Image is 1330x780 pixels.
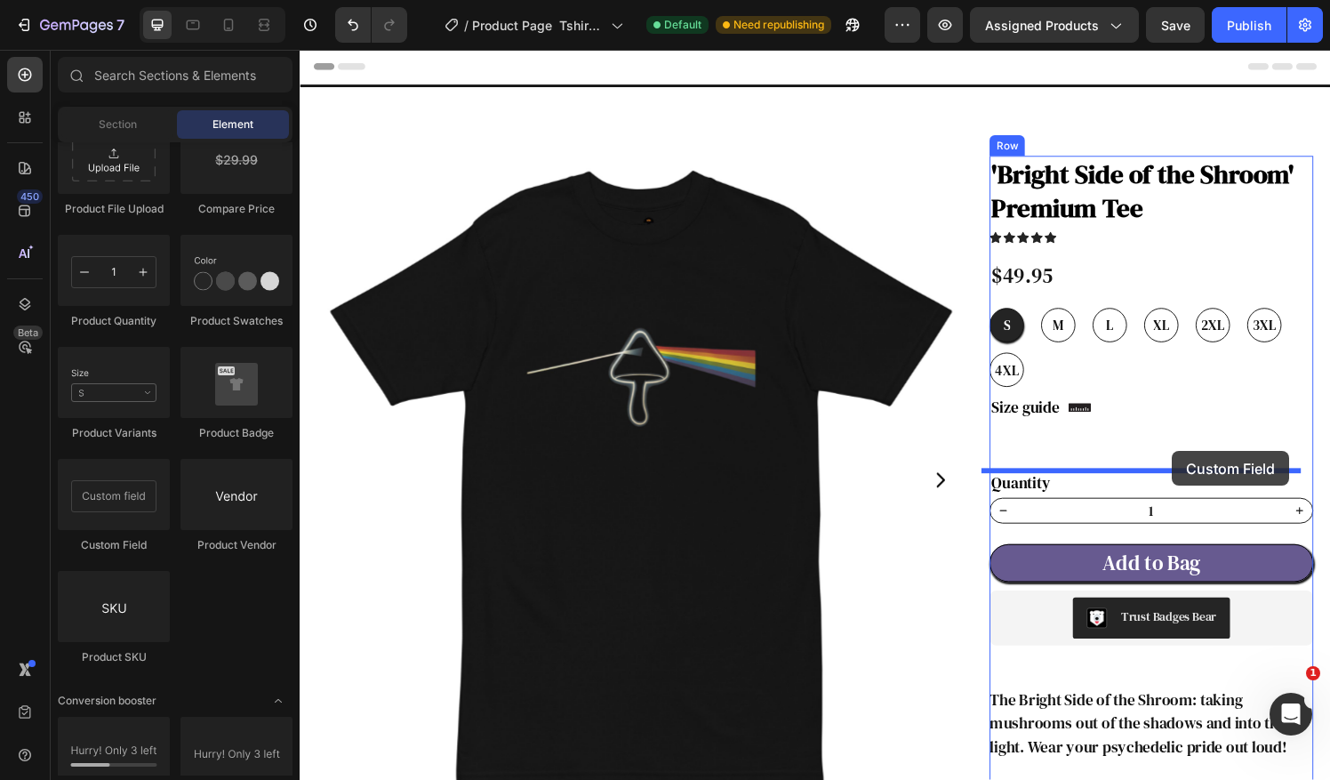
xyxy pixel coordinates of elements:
span: Toggle open [264,687,292,715]
span: 1 [1306,666,1320,680]
div: Product SKU [58,649,170,665]
div: Undo/Redo [335,7,407,43]
span: Assigned Products [985,16,1099,35]
input: Search Sections & Elements [58,57,292,92]
button: Save [1146,7,1205,43]
iframe: Design area [300,50,1330,780]
span: Need republishing [733,17,824,33]
span: / [464,16,469,35]
div: Beta [13,326,43,340]
div: Publish [1227,16,1271,35]
iframe: Intercom live chat [1270,693,1312,736]
div: Product Swatches [180,313,292,329]
button: 7 [7,7,132,43]
span: Save [1161,18,1190,33]
div: Product Badge [180,425,292,441]
span: Default [664,17,701,33]
div: Product Vendor [180,537,292,553]
span: Element [212,117,253,133]
div: Compare Price [180,201,292,217]
div: Custom Field [58,537,170,553]
span: Conversion booster [58,693,156,709]
div: Product Variants [58,425,170,441]
button: Publish [1212,7,1286,43]
div: 450 [17,189,43,204]
span: Product Page Tshirts - [DATE] 15:56:05 [472,16,604,35]
button: Assigned Products [970,7,1139,43]
span: Section [99,117,137,133]
div: Product Quantity [58,313,170,329]
p: 7 [116,14,124,36]
div: Product File Upload [58,201,170,217]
